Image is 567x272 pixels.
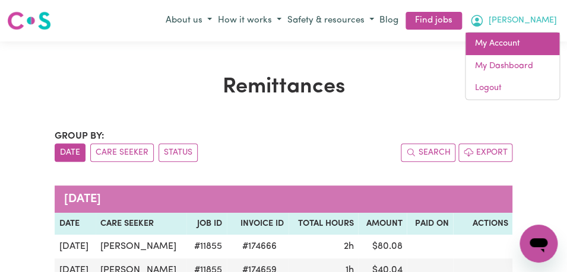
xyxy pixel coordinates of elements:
[467,11,560,31] button: My Account
[163,11,215,31] button: About us
[235,239,284,254] span: # 174666
[96,235,187,258] td: [PERSON_NAME]
[227,213,289,235] th: Invoice ID
[489,14,557,27] span: [PERSON_NAME]
[55,132,104,141] span: Group by:
[358,213,407,235] th: Amount
[401,143,455,162] button: Search
[55,213,96,235] th: Date
[358,235,407,258] td: $ 80.08
[186,235,226,258] td: # 11855
[55,235,96,258] td: [DATE]
[55,143,85,162] button: sort invoices by date
[458,143,512,162] button: Export
[7,10,51,31] img: Careseekers logo
[284,11,377,31] button: Safety & resources
[465,32,560,100] div: My Account
[215,11,284,31] button: How it works
[465,55,559,78] a: My Dashboard
[289,213,358,235] th: Total Hours
[159,143,198,162] button: sort invoices by paid status
[406,12,462,30] a: Find jobs
[55,75,513,101] h1: Remittances
[55,185,513,213] caption: [DATE]
[407,213,453,235] th: Paid On
[465,77,559,100] a: Logout
[90,143,154,162] button: sort invoices by care seeker
[377,12,401,30] a: Blog
[465,33,559,55] a: My Account
[7,7,51,34] a: Careseekers logo
[186,213,226,235] th: Job ID
[453,213,512,235] th: Actions
[520,225,558,263] iframe: Button to launch messaging window
[343,242,353,251] span: 2 hours
[96,213,187,235] th: Care Seeker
